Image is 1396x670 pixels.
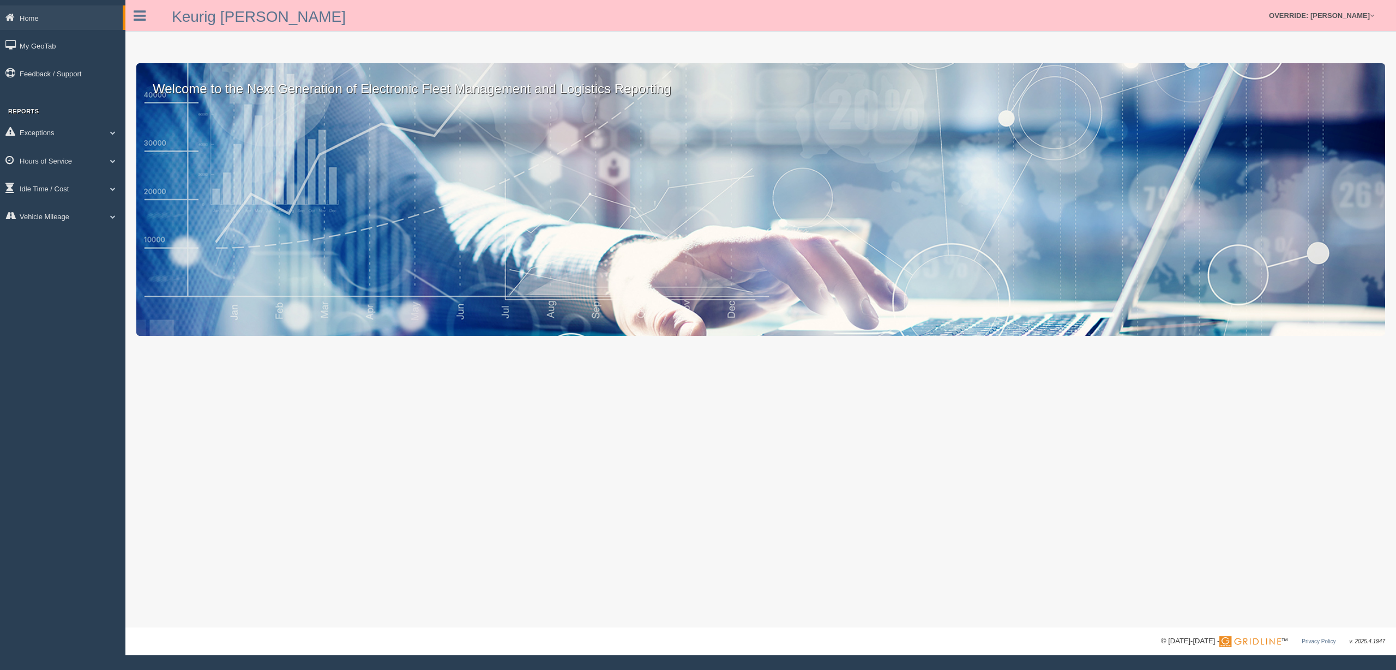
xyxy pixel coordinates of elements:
a: Privacy Policy [1302,638,1335,644]
p: Welcome to the Next Generation of Electronic Fleet Management and Logistics Reporting [136,63,1385,98]
span: v. 2025.4.1947 [1350,638,1385,644]
div: © [DATE]-[DATE] - ™ [1161,636,1385,647]
img: Gridline [1219,636,1281,647]
a: Keurig [PERSON_NAME] [172,8,346,25]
